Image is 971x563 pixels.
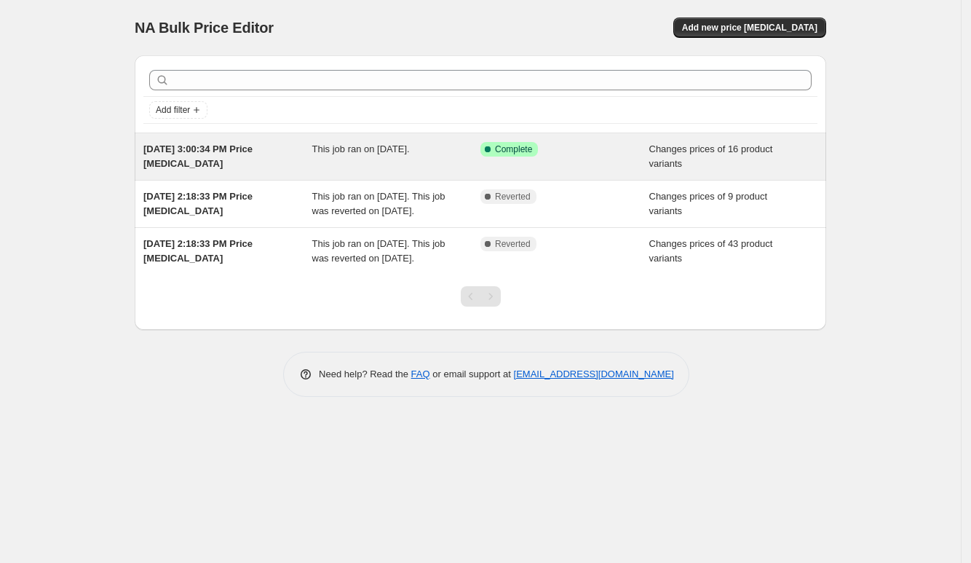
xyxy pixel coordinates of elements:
[495,191,531,202] span: Reverted
[673,17,826,38] button: Add new price [MEDICAL_DATA]
[149,101,207,119] button: Add filter
[312,238,445,264] span: This job ran on [DATE]. This job was reverted on [DATE].
[514,369,674,379] a: [EMAIL_ADDRESS][DOMAIN_NAME]
[312,143,410,154] span: This job ran on [DATE].
[649,191,768,216] span: Changes prices of 9 product variants
[649,238,773,264] span: Changes prices of 43 product variants
[156,104,190,116] span: Add filter
[143,143,253,169] span: [DATE] 3:00:34 PM Price [MEDICAL_DATA]
[495,238,531,250] span: Reverted
[495,143,532,155] span: Complete
[461,286,501,307] nav: Pagination
[319,369,411,379] span: Need help? Read the
[649,143,773,169] span: Changes prices of 16 product variants
[143,191,253,216] span: [DATE] 2:18:33 PM Price [MEDICAL_DATA]
[143,238,253,264] span: [DATE] 2:18:33 PM Price [MEDICAL_DATA]
[430,369,514,379] span: or email support at
[682,22,817,34] span: Add new price [MEDICAL_DATA]
[312,191,445,216] span: This job ran on [DATE]. This job was reverted on [DATE].
[411,369,430,379] a: FAQ
[135,20,274,36] span: NA Bulk Price Editor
